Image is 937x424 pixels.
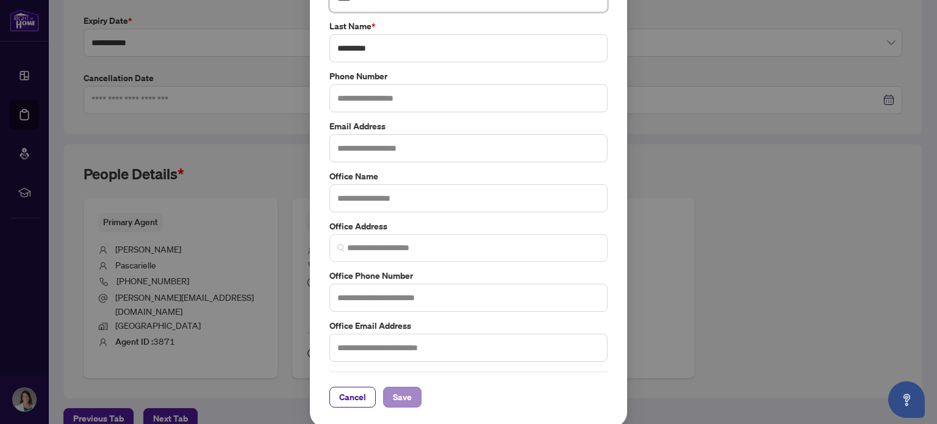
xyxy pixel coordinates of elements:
[329,70,608,83] label: Phone Number
[329,269,608,282] label: Office Phone Number
[329,220,608,233] label: Office Address
[329,20,608,33] label: Last Name
[329,120,608,133] label: Email Address
[393,387,412,407] span: Save
[329,170,608,183] label: Office Name
[337,244,345,251] img: search_icon
[329,319,608,332] label: Office Email Address
[339,387,366,407] span: Cancel
[888,381,925,418] button: Open asap
[329,387,376,408] button: Cancel
[383,387,422,408] button: Save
